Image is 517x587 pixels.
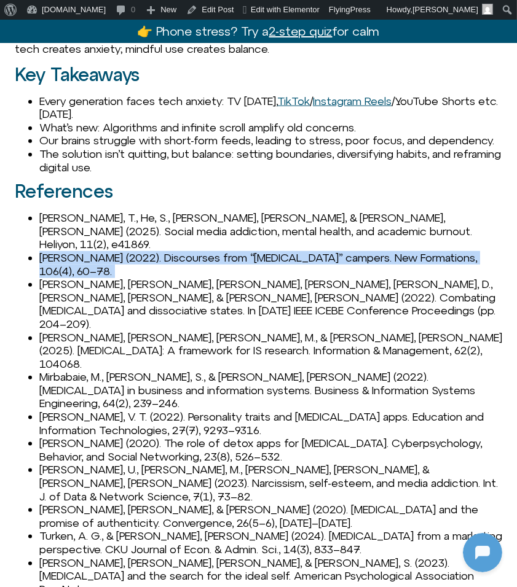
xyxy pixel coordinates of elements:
[39,251,502,278] li: [PERSON_NAME] (2022). Discourses from “[MEDICAL_DATA]” campers. New Formations, 106(4), 60–78.
[39,331,502,371] li: [PERSON_NAME], [PERSON_NAME], [PERSON_NAME], M., & [PERSON_NAME], [PERSON_NAME] (2025). [MEDICAL_...
[39,463,502,503] li: [PERSON_NAME], U., [PERSON_NAME], M., [PERSON_NAME], [PERSON_NAME], & [PERSON_NAME], [PERSON_NAME...
[39,529,502,556] li: Turken, A. G., & [PERSON_NAME], [PERSON_NAME] (2024). [MEDICAL_DATA] from a marketing perspective...
[39,95,502,121] li: Every generation faces tech anxiety: TV [DATE], / /YouTube Shorts etc. [DATE].
[39,437,502,463] li: [PERSON_NAME] (2020). The role of detox apps for [MEDICAL_DATA]. Cyberpsychology, Behavior, and S...
[313,95,392,107] a: Instagram Reels
[269,24,333,38] u: 2-step quiz
[39,278,502,330] li: [PERSON_NAME], [PERSON_NAME], [PERSON_NAME], [PERSON_NAME], [PERSON_NAME], D., [PERSON_NAME], [PE...
[39,370,502,410] li: Mirbabaie, M., [PERSON_NAME], S., & [PERSON_NAME], [PERSON_NAME] (2022). [MEDICAL_DATA] in busine...
[15,64,502,85] h2: Key Takeaways
[277,95,310,107] a: TikTok
[15,181,502,201] h2: References
[39,503,502,529] li: [PERSON_NAME], [PERSON_NAME], & [PERSON_NAME] (2020). [MEDICAL_DATA] and the promise of authentic...
[39,134,502,147] li: Our brains struggle with short-form feeds, leading to stress, poor focus, and dependency.
[463,533,502,572] iframe: Botpress
[412,5,478,14] span: [PERSON_NAME]
[39,121,502,134] li: What’s new: Algorithms and infinite scroll amplify old concerns.
[39,410,502,437] li: [PERSON_NAME], V. T. (2022). Personality traits and [MEDICAL_DATA] apps. Education and Informatio...
[138,24,380,38] a: 👉 Phone stress? Try a2-step quizfor calm
[39,211,472,251] span: [PERSON_NAME], T., He, S., [PERSON_NAME], [PERSON_NAME], & [PERSON_NAME], [PERSON_NAME] (2025). S...
[39,147,502,174] li: The solution isn’t quitting, but balance: setting boundaries, diversifying habits, and reframing ...
[251,5,320,14] span: Edit with Elementor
